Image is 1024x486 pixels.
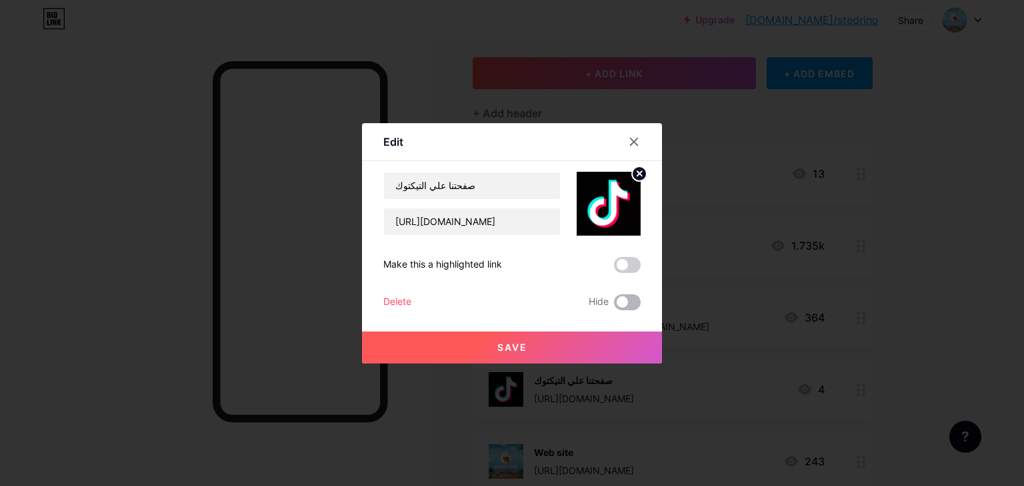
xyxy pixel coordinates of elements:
[383,134,403,150] div: Edit
[384,172,560,199] input: Title
[362,332,662,364] button: Save
[383,294,411,310] div: Delete
[589,294,609,310] span: Hide
[383,257,502,273] div: Make this a highlighted link
[577,172,641,236] img: link_thumbnail
[497,342,527,353] span: Save
[384,208,560,235] input: URL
